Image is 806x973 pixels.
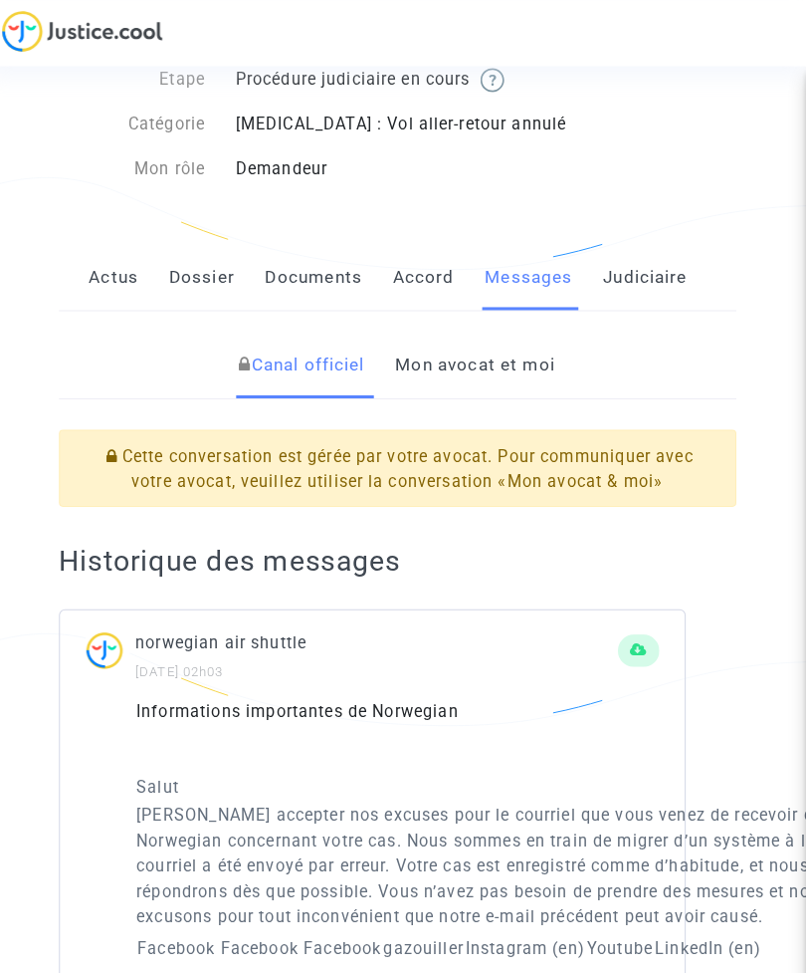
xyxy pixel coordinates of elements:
[485,67,508,91] img: help.svg
[274,240,369,306] a: Documents
[71,534,736,569] h2: Historique des messages
[229,154,750,178] div: Demandeur
[248,326,371,391] a: Canal officiel
[490,240,576,306] a: Messages
[56,66,230,91] div: Etape
[148,922,388,941] a: Facebook Facebook Facebook
[657,922,761,941] a: LinkedIn (en)
[146,652,233,667] small: [DATE] 02h03
[15,10,173,51] img: jc-logo.svg
[401,326,558,391] a: Mon avocat et moi
[97,619,146,670] img: ...
[229,66,750,91] div: Procédure judiciaire en cours
[146,619,620,644] p: norwegian air shuttle
[71,422,736,498] div: Cette conversation est gérée par votre avocat. Pour communiquer avec votre avocat, veuillez utili...
[179,240,244,306] a: Dossier
[390,922,469,941] a: gazouiller
[590,922,655,941] a: Youtube
[399,240,460,306] a: Accord
[471,922,588,941] a: Instagram (en)
[229,111,750,134] div: [MEDICAL_DATA] : Vol aller-retour annulé
[606,240,689,306] a: Judiciaire
[56,111,230,134] div: Catégorie
[56,154,230,178] div: Mon rôle
[101,240,149,306] a: Actus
